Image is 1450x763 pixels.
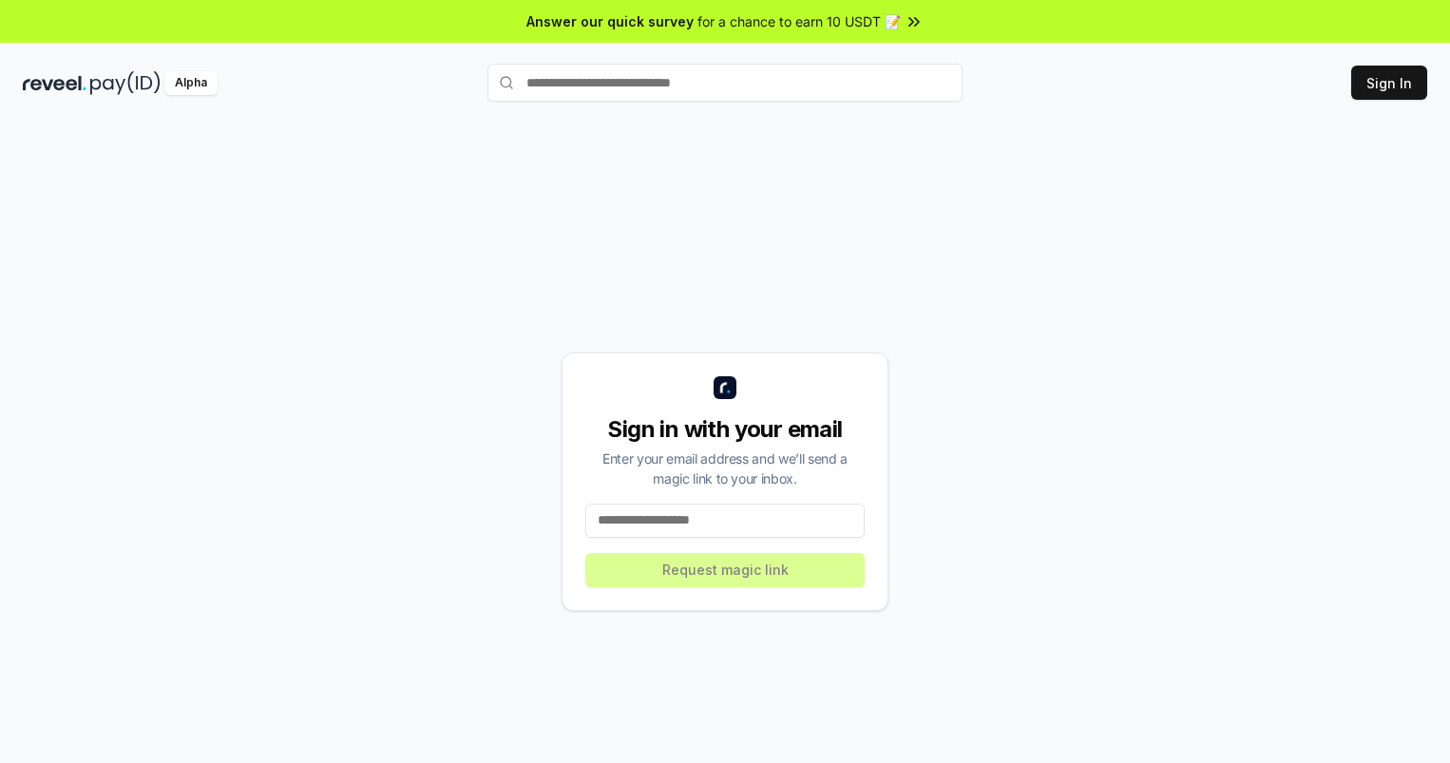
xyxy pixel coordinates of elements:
img: logo_small [714,376,736,399]
div: Enter your email address and we’ll send a magic link to your inbox. [585,448,865,488]
div: Sign in with your email [585,414,865,445]
button: Sign In [1351,66,1427,100]
span: for a chance to earn 10 USDT 📝 [697,11,901,31]
div: Alpha [164,71,218,95]
span: Answer our quick survey [526,11,694,31]
img: reveel_dark [23,71,86,95]
img: pay_id [90,71,161,95]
